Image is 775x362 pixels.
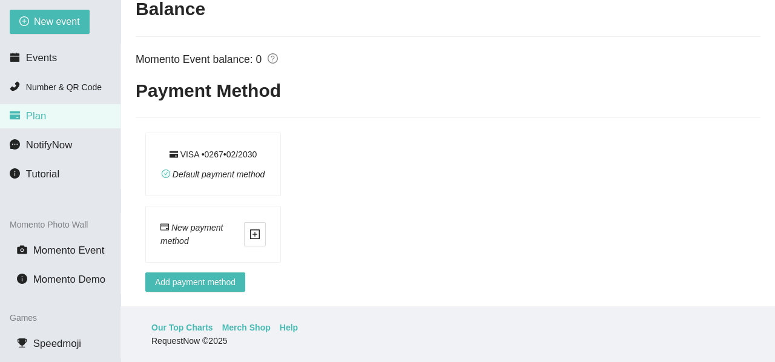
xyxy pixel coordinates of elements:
div: VISA • 0267 • 0 2 / 2030 [170,148,257,161]
a: Help [280,321,298,334]
button: plus-square [244,222,266,246]
span: Events [26,52,57,64]
span: question-circle [268,53,279,64]
span: Momento Demo [33,274,105,285]
a: Merch Shop [222,321,271,334]
span: NotifyNow [26,139,72,151]
span: plus-circle [19,16,29,28]
span: Momento Event [33,245,105,256]
h2: Payment Method [136,79,760,104]
div: RequestNow © 2025 [151,334,742,347]
span: trophy [17,338,27,348]
span: phone [10,81,20,91]
a: Our Top Charts [151,321,213,334]
span: Add payment method [155,275,236,289]
div: New payment method [160,221,244,248]
span: Plan [26,110,47,122]
span: Tutorial [26,168,59,180]
span: check-circle [162,169,170,178]
span: info-circle [10,168,20,179]
span: New event [34,14,80,29]
span: credit-card [160,223,169,231]
span: plus-square [245,229,265,240]
span: credit-card [170,150,178,159]
span: credit-card [10,110,20,120]
span: Default payment method [173,169,265,179]
span: camera [17,245,27,255]
span: message [10,139,20,150]
span: info-circle [17,274,27,284]
span: Number & QR Code [26,82,102,92]
span: calendar [10,52,20,62]
span: Speedmoji [33,338,81,349]
div: Momento Event balance: 0 [136,51,760,68]
button: Add payment method [145,272,245,292]
button: plus-circleNew event [10,10,90,34]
